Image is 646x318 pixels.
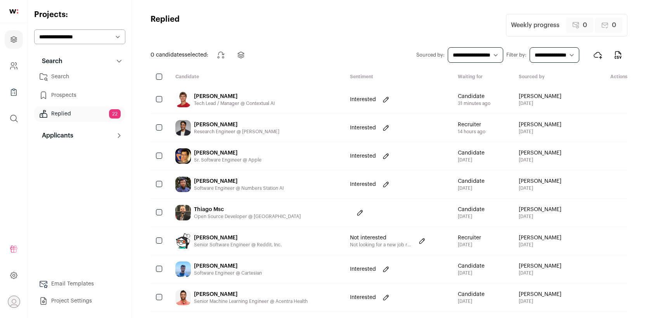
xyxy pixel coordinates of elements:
div: [DATE] [458,213,485,220]
button: Export to CSV [609,46,627,64]
span: [PERSON_NAME] [519,93,561,100]
span: [PERSON_NAME] [519,262,561,270]
p: Applicants [37,131,73,140]
span: Candidate [458,93,490,100]
div: [DATE] [458,298,485,304]
div: [PERSON_NAME] [194,93,275,100]
span: [PERSON_NAME] [519,177,561,185]
span: [DATE] [519,213,561,220]
div: Actions [584,74,627,81]
div: Weekly progress [511,21,559,30]
div: [PERSON_NAME] [194,149,262,157]
div: Thiago Msc [194,206,301,213]
p: Interested [350,96,376,103]
div: [DATE] [458,185,485,191]
button: Search [34,53,125,69]
div: Software Engineer @ Cartesian [194,270,262,276]
a: Replied22 [34,106,125,122]
button: Export to ATS [589,46,607,64]
p: Not looking for a new job right now [350,242,412,248]
a: Company and ATS Settings [5,57,23,75]
span: 0 [583,21,587,30]
a: Search [34,69,125,84]
a: Projects [5,30,23,49]
img: f33602c0256cb504be2a9fe48fb9a761f6ab51198f29575d175ac8dcb8d36933 [175,120,191,136]
div: [PERSON_NAME] [194,290,308,298]
span: Recruiter [458,121,485,129]
img: 3aa92ce3f8dd6b3bb52d252daa32745a8e96d06d4471305542b889b0653fa4ca [175,92,191,107]
span: Candidate [458,149,485,157]
div: [PERSON_NAME] [194,234,282,242]
h1: Replied [151,14,180,36]
p: Interested [350,294,376,301]
a: Company Lists [5,83,23,101]
span: 0 [612,21,616,30]
img: 25d3e14e56dc912aeebf2d576077fe78b50d138626ca3ff85ba39ca6ed0ca71e [175,290,191,305]
span: Candidate [458,206,485,213]
img: 85cc1954c3c4354ed77c0547484c47adc60de84a152f99b258c1d2b6ef3251ec [175,177,191,192]
div: Sourced by [513,74,584,81]
div: [PERSON_NAME] [194,262,262,270]
span: [DATE] [519,157,561,163]
img: c6ee47a13314cad9288f0d236d2368b0dba50a702895e7d62e5ee7024e57bd32.jpg [175,205,191,220]
a: Project Settings [34,293,125,309]
button: Open dropdown [8,296,20,308]
p: Interested [350,152,376,160]
label: Filter by: [506,52,526,58]
span: Candidate [458,290,485,298]
span: selected: [151,51,208,59]
span: [DATE] [519,100,561,107]
span: [PERSON_NAME] [519,121,561,129]
button: Applicants [34,128,125,143]
div: 31 minutes ago [458,100,490,107]
div: Sentiment [344,74,452,81]
img: wellfound-shorthand-0d5821cbd27db2630d0214b213865d53afaa358527fdda9d0ea32b1df1b89c2c.svg [9,9,18,14]
div: Software Engineer @ Numbers Station AI [194,185,284,191]
div: Waiting for [452,74,513,81]
div: [DATE] [458,242,481,248]
span: [PERSON_NAME] [519,149,561,157]
p: Not interested [350,234,412,242]
p: Interested [350,180,376,188]
span: Candidate [458,177,485,185]
p: Interested [350,265,376,273]
span: 22 [109,109,121,119]
span: 0 candidates [151,52,185,58]
div: Sr. Software Engineer @ Apple [194,157,262,163]
span: [PERSON_NAME] [519,206,561,213]
div: [DATE] [458,157,485,163]
span: Recruiter [458,234,481,242]
span: [DATE] [519,270,561,276]
div: Open Source Developer @ [GEOGRAPHIC_DATA] [194,213,301,220]
span: [PERSON_NAME] [519,234,561,242]
img: e4279f02635d3ad712b3c24558e44810d036857952df7ffc787f7eb2c93f2ea3.jpg [175,261,191,277]
div: 14 hours ago [458,129,485,135]
div: Tech Lead / Manager @ Contextual AI [194,100,275,107]
span: [PERSON_NAME] [519,290,561,298]
div: Senior Software Engineer @ Reddit, Inc. [194,242,282,248]
div: [DATE] [458,270,485,276]
div: [PERSON_NAME] [194,177,284,185]
a: Prospects [34,88,125,103]
div: [PERSON_NAME] [194,121,279,129]
div: Senior Machine Learning Engineer @ Acentra Health [194,298,308,304]
p: Interested [350,124,376,132]
span: [DATE] [519,129,561,135]
span: [DATE] [519,242,561,248]
a: Email Templates [34,276,125,292]
div: Candidate [169,74,344,81]
p: Search [37,57,62,66]
h2: Projects: [34,9,125,20]
span: [DATE] [519,185,561,191]
div: Research Engineer @ [PERSON_NAME] [194,129,279,135]
label: Sourced by: [416,52,445,58]
span: Candidate [458,262,485,270]
span: [DATE] [519,298,561,304]
img: 8cc3743edc1c538610872bbf93eb6a954378164f222af2e00069328aec85623e [175,148,191,164]
img: 0a533cd0532ce5d669ec55190fa9c9964b2052af403d39232a1e4499f25ed3d4.jpg [175,233,191,249]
